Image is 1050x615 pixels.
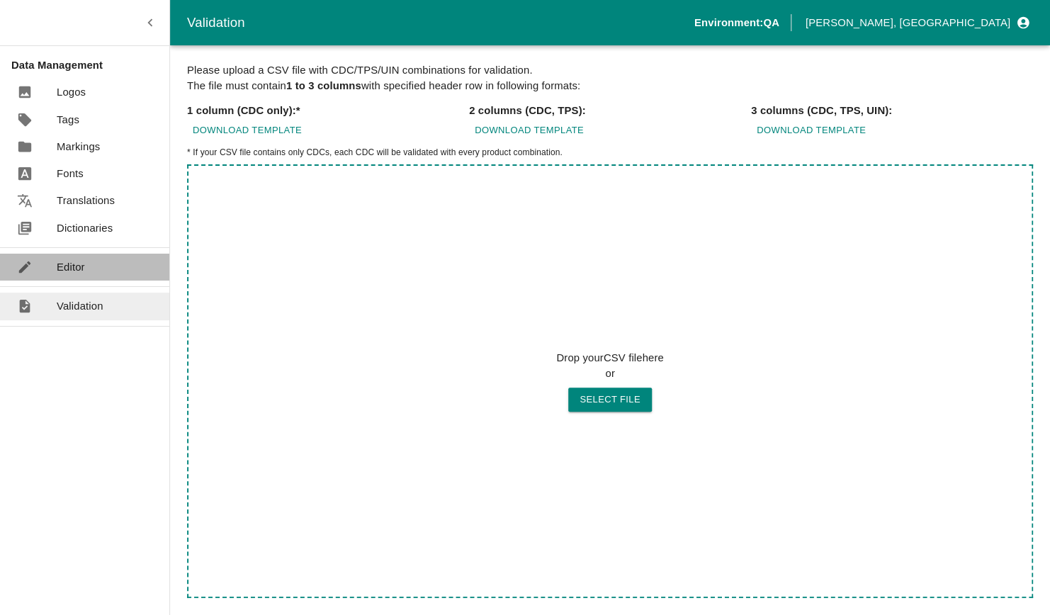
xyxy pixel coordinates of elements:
p: Environment: QA [694,15,779,30]
span: 1 to 3 columns [286,80,361,91]
p: Please upload a CSV file with CDC/TPS/UIN combinations for validation. The file must contain with... [187,62,1033,94]
p: 1 column (CDC only):* [187,103,300,118]
p: Editor [57,259,85,275]
p: [PERSON_NAME], [GEOGRAPHIC_DATA] [806,15,1010,30]
button: Download Template [469,118,589,143]
p: Validation [57,298,103,314]
p: 2 columns (CDC, TPS): [469,103,586,118]
div: Validation [187,12,694,33]
p: Dictionaries [57,220,113,236]
p: * If your CSV file contains only CDCs, each CDC will be validated with every product combination. [187,146,1033,159]
button: Download Template [751,118,871,143]
p: Data Management [11,57,169,73]
p: Drop your CSV file here [556,350,663,366]
button: profile [800,11,1033,35]
p: Fonts [57,166,84,181]
p: Logos [57,84,86,100]
p: Translations [57,193,115,208]
button: Drop yourCSV filehereor [568,388,652,412]
p: Tags [57,112,79,128]
p: Markings [57,139,100,154]
p: 3 columns (CDC, TPS, UIN): [751,103,892,118]
button: Download Template [187,118,307,143]
p: or [556,366,663,381]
